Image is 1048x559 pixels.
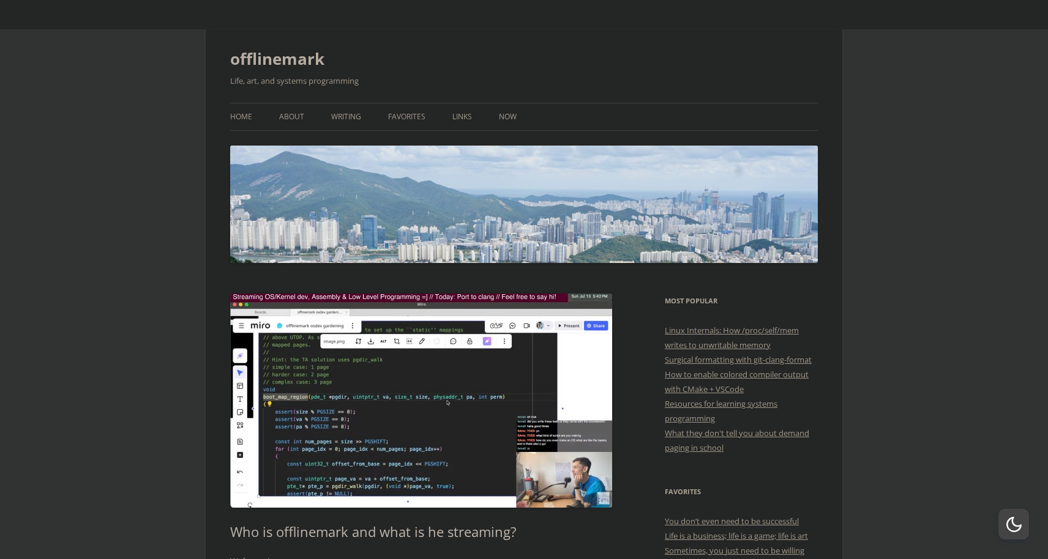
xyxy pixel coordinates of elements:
a: Life is a business; life is a game; life is art [665,530,808,541]
a: offlinemark [230,44,324,73]
a: Links [452,103,472,130]
img: offlinemark [230,146,818,262]
h3: Favorites [665,484,818,499]
a: Now [499,103,517,130]
a: Writing [331,103,361,130]
a: You don’t even need to be successful [665,516,799,527]
a: About [279,103,304,130]
a: What they don't tell you about demand paging in school [665,428,809,453]
a: Sometimes, you just need to be willing [665,545,804,556]
h1: Who is offlinemark and what is he streaming? [230,524,613,539]
a: Surgical formatting with git-clang-format [665,354,812,365]
a: Home [230,103,252,130]
a: How to enable colored compiler output with CMake + VSCode [665,369,809,394]
a: Resources for learning systems programming [665,398,777,424]
h3: Most Popular [665,294,818,308]
a: Linux Internals: How /proc/self/mem writes to unwritable memory [665,325,799,350]
h2: Life, art, and systems programming [230,73,818,88]
a: Favorites [388,103,425,130]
